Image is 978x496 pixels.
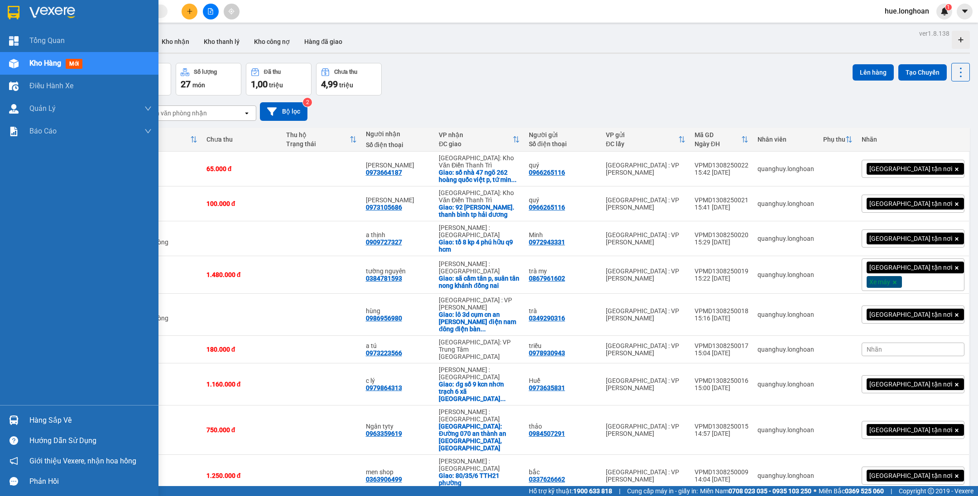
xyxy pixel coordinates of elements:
div: Ngân tyty [366,423,430,430]
div: Ngày ĐH [695,140,741,148]
div: 0909727327 [366,238,402,246]
span: caret-down [961,7,969,15]
span: question-circle [10,436,18,445]
div: Huế [529,377,597,384]
div: 0978930943 [529,349,565,357]
div: quanghuy.longhoan [757,346,814,353]
span: [GEOGRAPHIC_DATA] tận nơi [869,263,952,272]
button: Đã thu1,00 triệu [246,63,312,95]
div: Minh [529,231,597,238]
span: Điều hành xe [29,80,73,91]
span: [GEOGRAPHIC_DATA] tận nơi [869,380,952,388]
div: Giao: sã cẩm tân p, suân tân nong khánh đồng nai [439,275,519,289]
span: [GEOGRAPHIC_DATA] tận nơi [869,200,952,208]
div: triều [529,342,597,349]
span: 1 [947,4,950,10]
span: Xe máy [869,278,890,286]
div: Trạng thái [286,140,350,148]
span: [GEOGRAPHIC_DATA] tận nơi [869,165,952,173]
div: Giao: Đường 070 an thành an tây bến cát, Bình Dương [439,423,519,452]
img: solution-icon [9,127,19,136]
span: hue.longhoan [877,5,936,17]
div: Số điện thoại [366,141,430,148]
div: 1.480.000 đ [206,271,277,278]
sup: 1 [945,4,952,10]
strong: 0708 023 035 - 0935 103 250 [729,487,811,495]
div: [GEOGRAPHIC_DATA] : VP [PERSON_NAME] [606,162,686,176]
div: c lý [366,377,430,384]
span: copyright [928,488,934,494]
span: 27 [181,79,191,90]
div: Hàng sắp về [29,414,152,427]
div: [GEOGRAPHIC_DATA] : VP [PERSON_NAME] [606,196,686,211]
span: down [144,105,152,112]
button: Hàng đã giao [297,31,350,52]
div: Người nhận [366,130,430,138]
span: ... [500,395,506,402]
span: Miền Bắc [819,486,884,496]
span: Báo cáo [29,125,57,137]
span: | [891,486,892,496]
div: ĐC lấy [606,140,678,148]
div: quanghuy.longhoan [757,426,814,434]
div: 15:41 [DATE] [695,204,748,211]
div: [GEOGRAPHIC_DATA] : VP [PERSON_NAME] [606,342,686,357]
div: hùng [366,307,430,315]
div: 1.250.000 đ [206,472,277,479]
div: Phản hồi [29,475,152,488]
div: Đã thu [129,131,190,138]
div: Nhân viên [757,136,814,143]
div: Chưa thu [206,136,277,143]
div: men shop [366,468,430,476]
img: warehouse-icon [9,415,19,425]
div: Mã GD [695,131,741,138]
div: quanghuy.longhoan [757,271,814,278]
div: Hướng dẫn sử dụng [29,434,152,448]
div: 14:57 [DATE] [695,430,748,437]
div: bắc [529,468,597,476]
button: plus [182,4,197,19]
div: Giao: đg số 9 kcn nhơn trạch 6 xã long thọ huyện nhơn trạch đồng nai [439,381,519,402]
div: 65.000 đ [206,165,277,172]
div: 750.000 đ [206,426,277,434]
span: mới [66,59,82,69]
div: [GEOGRAPHIC_DATA]: VP Trung Tâm [GEOGRAPHIC_DATA] [439,339,519,360]
div: 15:22 [DATE] [695,275,748,282]
div: 0984507291 [529,430,565,437]
strong: 1900 633 818 [573,487,612,495]
span: [GEOGRAPHIC_DATA] tận nơi [869,426,952,434]
div: [PERSON_NAME] : [GEOGRAPHIC_DATA] [439,408,519,423]
span: Hỗ trợ kỹ thuật: [529,486,612,496]
span: aim [228,8,235,14]
div: quý [529,162,597,169]
div: quanghuy.longhoan [757,165,814,172]
div: [GEOGRAPHIC_DATA] : VP [PERSON_NAME] [606,377,686,391]
th: Toggle SortBy [601,128,690,152]
img: warehouse-icon [9,81,19,91]
span: triệu [269,81,283,89]
div: [GEOGRAPHIC_DATA]: Kho Văn Điển Thanh Trì [439,154,519,169]
button: caret-down [957,4,973,19]
div: trà [529,307,597,315]
span: triệu [339,81,353,89]
div: c vũ hiền [366,162,430,169]
div: Nhãn [862,136,964,143]
div: [GEOGRAPHIC_DATA] : VP [PERSON_NAME] [606,231,686,246]
div: 0384781593 [366,275,402,282]
div: [GEOGRAPHIC_DATA] : VP [PERSON_NAME] [606,468,686,483]
span: 4,99 [321,79,338,90]
div: [PERSON_NAME] : [GEOGRAPHIC_DATA] [439,260,519,275]
div: 15:16 [DATE] [695,315,748,322]
div: VPMD1308250018 [695,307,748,315]
span: Cung cấp máy in - giấy in: [627,486,698,496]
div: Phụ thu [823,136,845,143]
div: Giao: tổ 8 kp 4 phú hữu q9 hcm [439,238,519,253]
div: Giao: 92 lê lai p. thanh bình tp hải dương [439,204,519,218]
div: VPMD1308250016 [695,377,748,384]
div: VPMD1308250019 [695,267,748,275]
div: 200.000 đ [129,231,197,238]
span: file-add [207,8,214,14]
div: [GEOGRAPHIC_DATA] : VP [PERSON_NAME] [439,296,519,311]
div: 0973635831 [529,384,565,391]
span: [GEOGRAPHIC_DATA] tận nơi [869,234,952,243]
